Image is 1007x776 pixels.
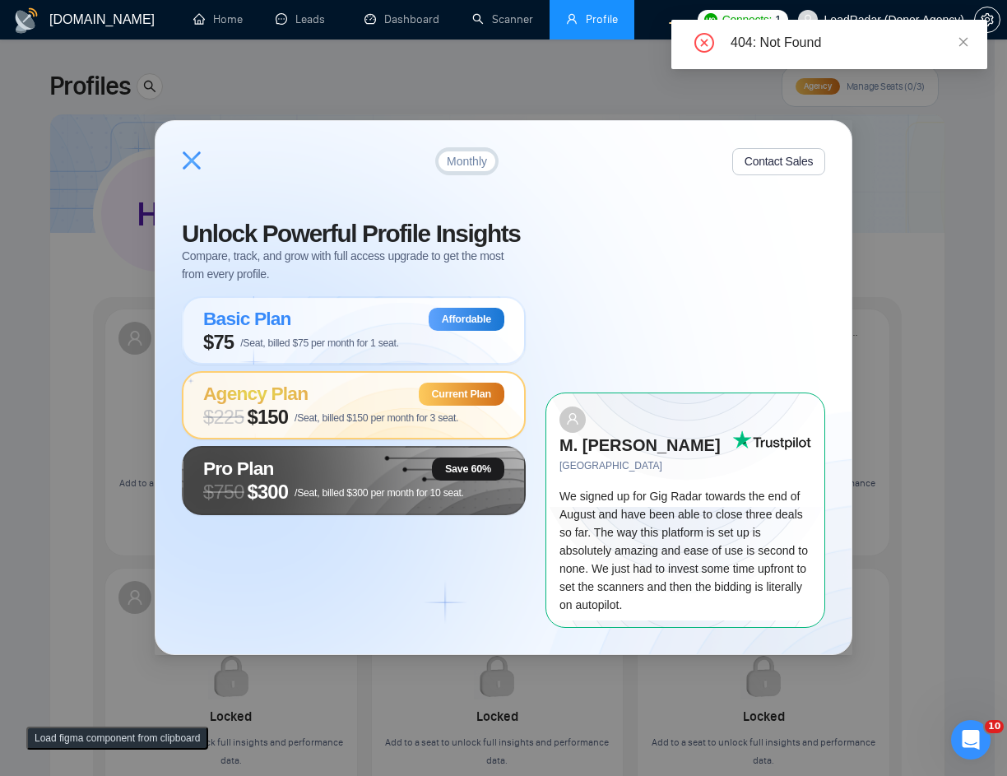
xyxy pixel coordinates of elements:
strong: M. [PERSON_NAME] [559,436,721,454]
span: Connects: [722,11,772,29]
div: 404: Not Found [731,33,968,53]
span: /Seat, billed $300 per month for 10 seat. [295,488,464,500]
iframe: Intercom live chat [951,720,991,760]
span: We signed up for Gig Radar towards the end of August and have been able to close three deals so f... [559,490,808,612]
a: dashboardDashboard [364,12,439,26]
span: $300 [248,481,289,504]
span: Current Plan [432,388,491,401]
span: user [566,412,579,425]
a: searchScanner [472,12,533,26]
button: Monthly [439,152,494,172]
span: user [802,14,814,26]
span: $ 225 [203,406,244,429]
span: /Seat, billed $150 per month for 3 seat. [295,412,458,424]
span: 10 [985,720,1004,733]
span: Profile [586,12,618,26]
span: Unlock Insights [182,220,520,247]
span: close [958,36,969,48]
span: /Seat, billed $75 per month for 1 seat. [240,337,399,349]
span: Agency Plan [203,383,308,405]
span: $75 [203,331,234,354]
img: Trust Pilot [732,430,811,450]
span: $150 [248,406,289,429]
span: Monthly [447,156,487,167]
a: messageLeads [276,12,332,26]
span: $ 750 [203,481,244,504]
span: Affordable [442,313,491,326]
span: Basic Plan [203,308,291,329]
button: Contact Sales [732,148,825,175]
span: Powerful Profile [262,220,430,247]
span: [GEOGRAPHIC_DATA] [559,459,732,475]
img: upwork-logo.png [704,13,717,26]
span: Save 60% [445,462,491,476]
span: close-circle [694,33,714,53]
span: setting [975,13,1000,26]
span: 1 [775,11,782,29]
span: user [566,13,578,25]
span: Pro Plan [203,458,274,480]
button: setting [974,7,1000,33]
span: Compare, track, and grow with full access upgrade to get the most from every profile. [182,247,526,283]
img: logo [13,7,39,34]
a: homeHome [193,12,243,26]
a: setting [974,13,1000,26]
